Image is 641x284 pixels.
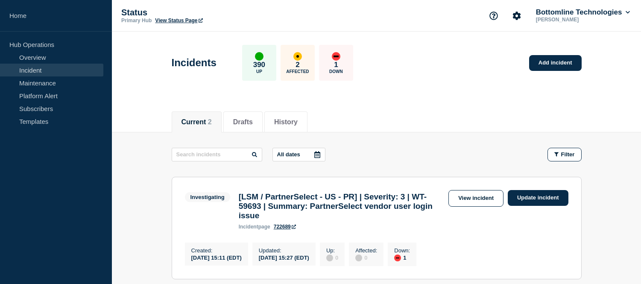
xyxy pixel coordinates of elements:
[272,148,325,161] button: All dates
[355,254,377,261] div: 0
[326,255,333,261] div: disabled
[253,61,265,69] p: 390
[277,151,300,158] p: All dates
[529,55,582,71] a: Add incident
[329,69,343,74] p: Down
[293,52,302,61] div: affected
[485,7,503,25] button: Support
[274,118,298,126] button: History
[191,254,242,261] div: [DATE] 15:11 (EDT)
[233,118,253,126] button: Drafts
[355,247,377,254] p: Affected :
[259,254,309,261] div: [DATE] 15:27 (EDT)
[394,255,401,261] div: down
[172,57,217,69] h1: Incidents
[508,190,568,206] a: Update incident
[561,151,575,158] span: Filter
[185,192,230,202] span: Investigating
[155,18,202,23] a: View Status Page
[191,247,242,254] p: Created :
[448,190,503,207] a: View incident
[326,247,338,254] p: Up :
[121,18,152,23] p: Primary Hub
[208,118,212,126] span: 2
[394,254,410,261] div: 1
[508,7,526,25] button: Account settings
[326,254,338,261] div: 0
[121,8,292,18] p: Status
[239,192,444,220] h3: [LSM / PartnerSelect - US - PR] | Severity: 3 | WT-59693 | Summary: PartnerSelect vendor user log...
[534,17,623,23] p: [PERSON_NAME]
[172,148,262,161] input: Search incidents
[181,118,212,126] button: Current 2
[274,224,296,230] a: 722689
[239,224,258,230] span: incident
[296,61,299,69] p: 2
[239,224,270,230] p: page
[332,52,340,61] div: down
[255,52,263,61] div: up
[547,148,582,161] button: Filter
[259,247,309,254] p: Updated :
[534,8,632,17] button: Bottomline Technologies
[334,61,338,69] p: 1
[355,255,362,261] div: disabled
[394,247,410,254] p: Down :
[256,69,262,74] p: Up
[286,69,309,74] p: Affected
